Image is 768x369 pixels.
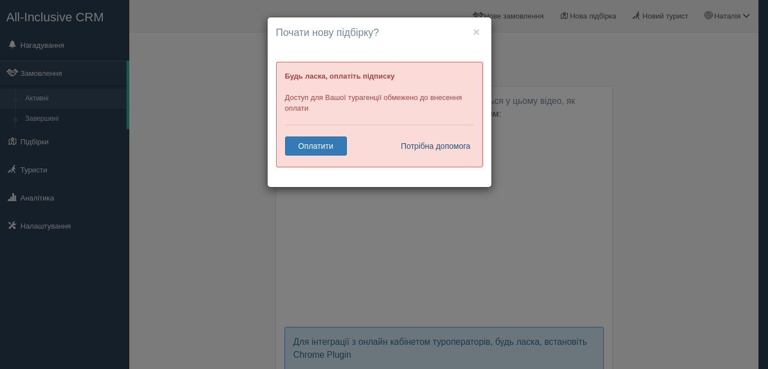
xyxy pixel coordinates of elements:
[473,26,480,38] button: ×
[276,62,483,167] div: Доступ для Вашої турагенції обмежено до внесення оплати
[285,136,347,156] a: Оплатити
[394,136,471,156] a: Потрібна допомога
[276,26,483,40] h4: Почати нову підбірку?
[285,72,395,80] b: Будь ласка, оплатіть підписку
